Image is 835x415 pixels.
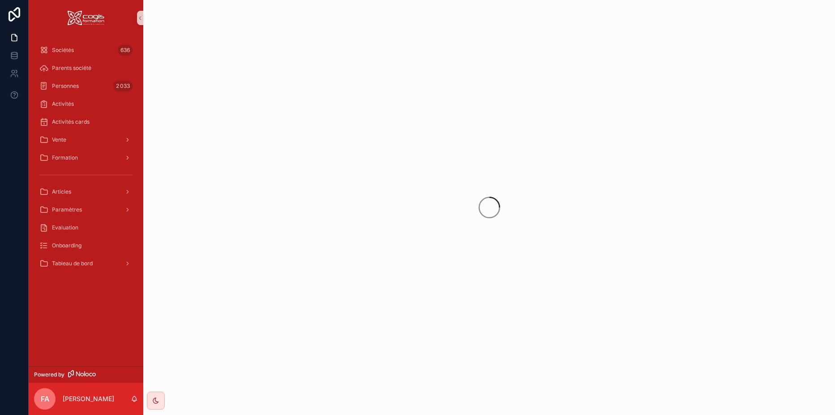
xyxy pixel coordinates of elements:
span: Powered by [34,371,64,378]
span: FA [41,393,49,404]
a: Onboarding [34,238,138,254]
a: Paramètres [34,202,138,218]
p: [PERSON_NAME] [63,394,114,403]
span: Personnes [52,82,79,90]
div: 636 [118,45,133,56]
a: Articles [34,184,138,200]
div: 2 033 [113,81,133,91]
a: Parents société [34,60,138,76]
span: Articles [52,188,71,195]
span: Vente [52,136,66,143]
a: Tableau de bord [34,255,138,272]
div: scrollable content [29,36,143,283]
span: Parents société [52,65,91,72]
a: Powered by [29,366,143,383]
span: Evaluation [52,224,78,231]
span: Activités cards [52,118,90,125]
span: Paramètres [52,206,82,213]
a: Evaluation [34,220,138,236]
a: Formation [34,150,138,166]
span: Formation [52,154,78,161]
a: Personnes2 033 [34,78,138,94]
span: Sociétés [52,47,74,54]
a: Sociétés636 [34,42,138,58]
a: Vente [34,132,138,148]
img: App logo [68,11,104,25]
a: Activités [34,96,138,112]
span: Onboarding [52,242,81,249]
span: Tableau de bord [52,260,93,267]
span: Activités [52,100,74,108]
a: Activités cards [34,114,138,130]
